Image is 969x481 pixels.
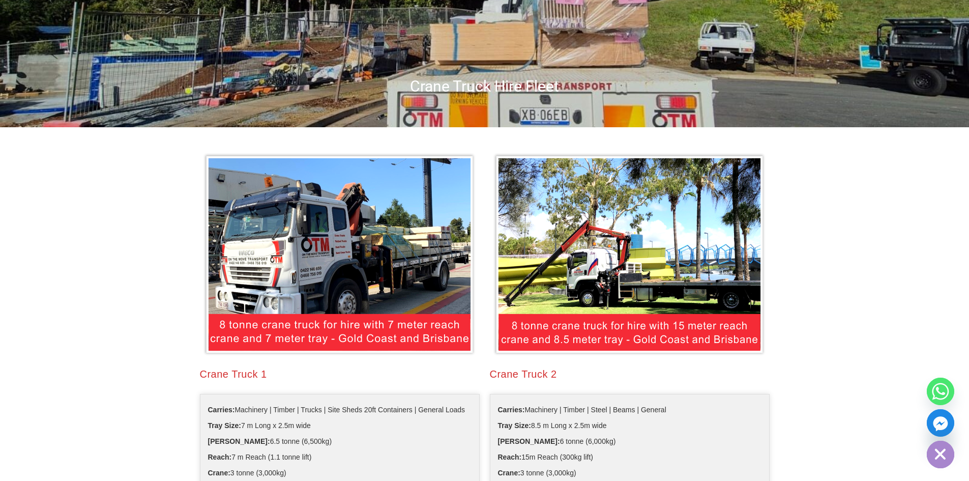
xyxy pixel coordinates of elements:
[208,421,241,430] b: Tray Size:
[208,449,312,465] span: 7 m Reach (1.1 tonne lift)
[208,465,286,481] span: 3 tonne (3,000kg)
[208,434,332,449] span: 6.5 tonne (6,500kg)
[200,367,480,381] h2: Crane Truck 1
[208,453,232,461] b: Reach:
[498,453,522,461] b: Reach:
[498,437,560,445] b: [PERSON_NAME]:
[208,402,465,418] span: Machinery | Timber | Trucks | Site Sheds 20ft Containers | General Loads
[498,421,531,430] b: Tray Size:
[490,367,770,381] div: Crane Truck 2
[498,465,576,481] span: 3 tonne (3,000kg)
[927,378,954,405] a: Whatsapp
[208,437,270,445] b: [PERSON_NAME]:
[498,434,616,449] span: 6 tonne (6,000kg)
[208,406,235,414] b: Carries:
[498,418,607,434] span: 8.5 m Long x 2.5m wide
[208,418,311,434] span: 7 m Long x 2.5m wide
[498,402,666,418] span: Machinery | Timber | Steel | Beams | General
[498,469,520,477] b: Crane:
[195,76,775,96] h1: Crane Truck Hire Fleet
[927,409,954,437] a: Facebook_Messenger
[498,406,525,414] b: Carries:
[202,152,477,357] img: Truck Transport
[498,449,594,465] span: 15m Reach (300kg lift)
[208,469,230,477] b: Crane:
[492,152,767,357] img: Crane Truck for Hire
